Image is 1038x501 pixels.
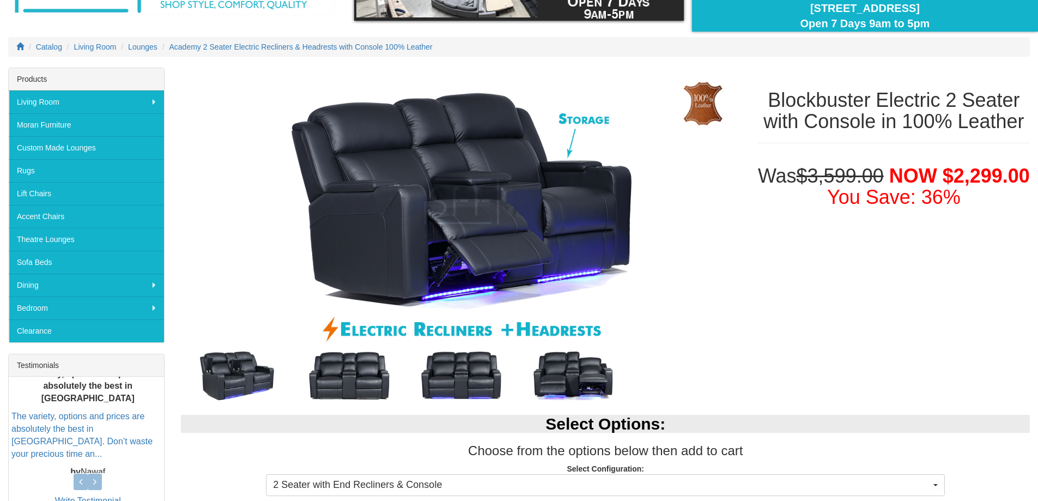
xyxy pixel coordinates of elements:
[9,136,164,159] a: Custom Made Lounges
[758,89,1030,132] h1: Blockbuster Electric 2 Seater with Console in 100% Leather
[128,43,157,51] a: Lounges
[181,444,1030,458] h3: Choose from the options below then add to cart
[758,165,1030,208] h1: Was
[9,68,164,90] div: Products
[9,90,164,113] a: Living Room
[567,464,644,473] strong: Select Configuration:
[36,43,62,51] a: Catalog
[9,274,164,297] a: Dining
[9,205,164,228] a: Accent Chairs
[266,474,945,496] button: 2 Seater with End Recliners & Console
[169,43,433,51] a: Academy 2 Seater Electric Recliners & Headrests with Console 100% Leather
[9,319,164,342] a: Clearance
[273,478,931,492] span: 2 Seater with End Recliners & Console
[11,412,153,458] a: The variety, options and prices are absolutely the best in [GEOGRAPHIC_DATA]. Don’t waste your pr...
[9,159,164,182] a: Rugs
[74,43,117,51] a: Living Room
[9,297,164,319] a: Bedroom
[9,182,164,205] a: Lift Chairs
[9,354,164,377] div: Testimonials
[9,251,164,274] a: Sofa Beds
[70,467,81,476] b: by
[9,228,164,251] a: Theatre Lounges
[545,415,665,433] b: Select Options:
[16,369,160,403] b: The variety, options and prices are absolutely the best in [GEOGRAPHIC_DATA]
[889,165,1030,187] span: NOW $2,299.00
[797,165,884,187] del: $3,599.00
[827,186,961,208] font: You Save: 36%
[11,466,164,478] p: Nawaf
[9,113,164,136] a: Moran Furniture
